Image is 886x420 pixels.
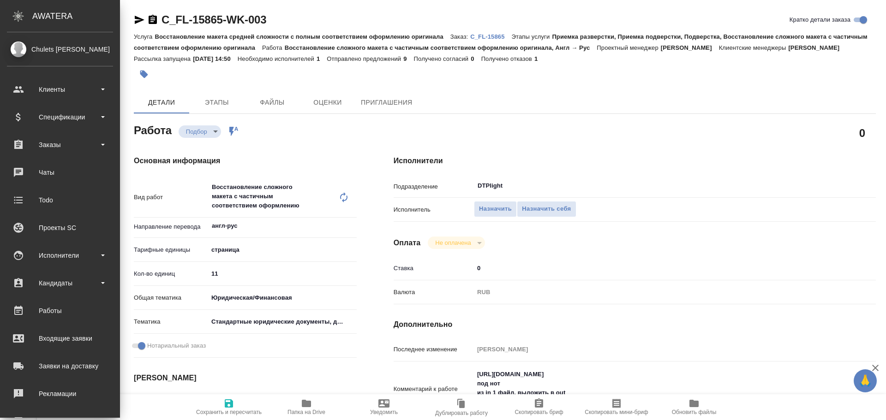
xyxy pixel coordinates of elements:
div: Подбор [179,125,221,138]
span: 🙏 [857,371,873,390]
div: Заявки на доставку [7,359,113,373]
div: Проекты SC [7,221,113,235]
span: Оценки [305,97,350,108]
div: Исполнители [7,248,113,262]
input: ✎ Введи что-нибудь [208,267,357,280]
p: Восстановление сложного макета с частичным соответствием оформлению оригинала, Англ → Рус [285,44,597,51]
span: Обновить файлы [672,409,717,415]
p: 1 [534,55,545,62]
p: Последнее изменение [394,345,474,354]
div: Юридическая/Финансовая [208,290,357,306]
p: Рассылка запущена [134,55,193,62]
a: Заявки на доставку [2,355,118,378]
p: Исполнитель [394,205,474,214]
p: Общая тематика [134,293,208,302]
span: Кратко детали заказа [790,15,850,24]
p: Этапы услуги [512,33,552,40]
p: Работа [262,44,285,51]
button: Папка на Drive [268,394,345,420]
div: страница [208,242,357,258]
button: Дублировать работу [423,394,500,420]
p: Комментарий к работе [394,385,474,394]
h4: [PERSON_NAME] [134,373,357,384]
a: Todo [2,189,118,212]
p: Клиентские менеджеры [719,44,789,51]
button: Подбор [183,128,210,136]
p: Направление перевода [134,222,208,231]
p: Валюта [394,288,474,297]
input: ✎ Введи что-нибудь [474,261,836,275]
p: Ставка [394,264,474,273]
button: Open [831,185,832,187]
div: Chulets [PERSON_NAME] [7,44,113,54]
div: Заказы [7,138,113,152]
p: Кол-во единиц [134,269,208,278]
span: Приглашения [361,97,413,108]
p: [DATE] 14:50 [193,55,238,62]
span: Назначить себя [522,204,571,214]
button: Open [352,225,353,227]
p: Подразделение [394,182,474,191]
div: Входящие заявки [7,331,113,345]
div: Клиенты [7,83,113,96]
p: 0 [471,55,481,62]
p: C_FL-15865 [470,33,511,40]
div: Спецификации [7,110,113,124]
button: Обновить файлы [655,394,733,420]
span: Нотариальный заказ [147,341,206,350]
p: Получено согласий [414,55,471,62]
p: 1 [317,55,327,62]
h4: Оплата [394,237,421,248]
span: Папка на Drive [287,409,325,415]
a: Проекты SC [2,216,118,239]
button: Назначить [474,201,517,217]
span: Сохранить и пересчитать [196,409,262,415]
p: Вид работ [134,193,208,202]
button: Скопировать ссылку для ЯМессенджера [134,14,145,25]
span: Назначить [479,204,512,214]
p: 9 [403,55,413,62]
h4: Дополнительно [394,319,876,330]
span: Дублировать работу [435,410,488,416]
p: Тематика [134,317,208,326]
p: [PERSON_NAME] [661,44,719,51]
textarea: [URL][DOMAIN_NAME] под нот из in 1 файл, выложить в out [474,367,836,410]
p: Отправлено предложений [327,55,403,62]
span: Детали [139,97,184,108]
button: Сохранить и пересчитать [190,394,268,420]
button: Скопировать бриф [500,394,578,420]
a: C_FL-15865 [470,32,511,40]
button: 🙏 [854,369,877,392]
div: Todo [7,193,113,207]
button: Добавить тэг [134,64,154,84]
p: Тарифные единицы [134,245,208,254]
h2: Работа [134,121,172,138]
a: Входящие заявки [2,327,118,350]
a: C_FL-15865-WK-003 [162,13,266,26]
a: Рекламации [2,382,118,405]
p: [PERSON_NAME] [788,44,846,51]
div: Работы [7,304,113,318]
div: Кандидаты [7,276,113,290]
div: RUB [474,284,836,300]
span: Уведомить [370,409,398,415]
p: Получено отказов [481,55,534,62]
p: Необходимо исполнителей [238,55,317,62]
button: Назначить себя [517,201,576,217]
a: Работы [2,299,118,322]
div: Рекламации [7,387,113,401]
h4: Исполнители [394,155,876,166]
button: Скопировать ссылку [147,14,158,25]
h2: 0 [859,125,865,141]
button: Не оплачена [432,239,473,247]
span: Скопировать бриф [515,409,563,415]
span: Файлы [250,97,294,108]
p: Заказ: [450,33,470,40]
span: Этапы [195,97,239,108]
a: Чаты [2,161,118,184]
div: AWATERA [32,7,120,25]
p: Проектный менеджер [597,44,660,51]
button: Скопировать мини-бриф [578,394,655,420]
p: Восстановление макета средней сложности с полным соответствием оформлению оригинала [155,33,450,40]
h4: Основная информация [134,155,357,166]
